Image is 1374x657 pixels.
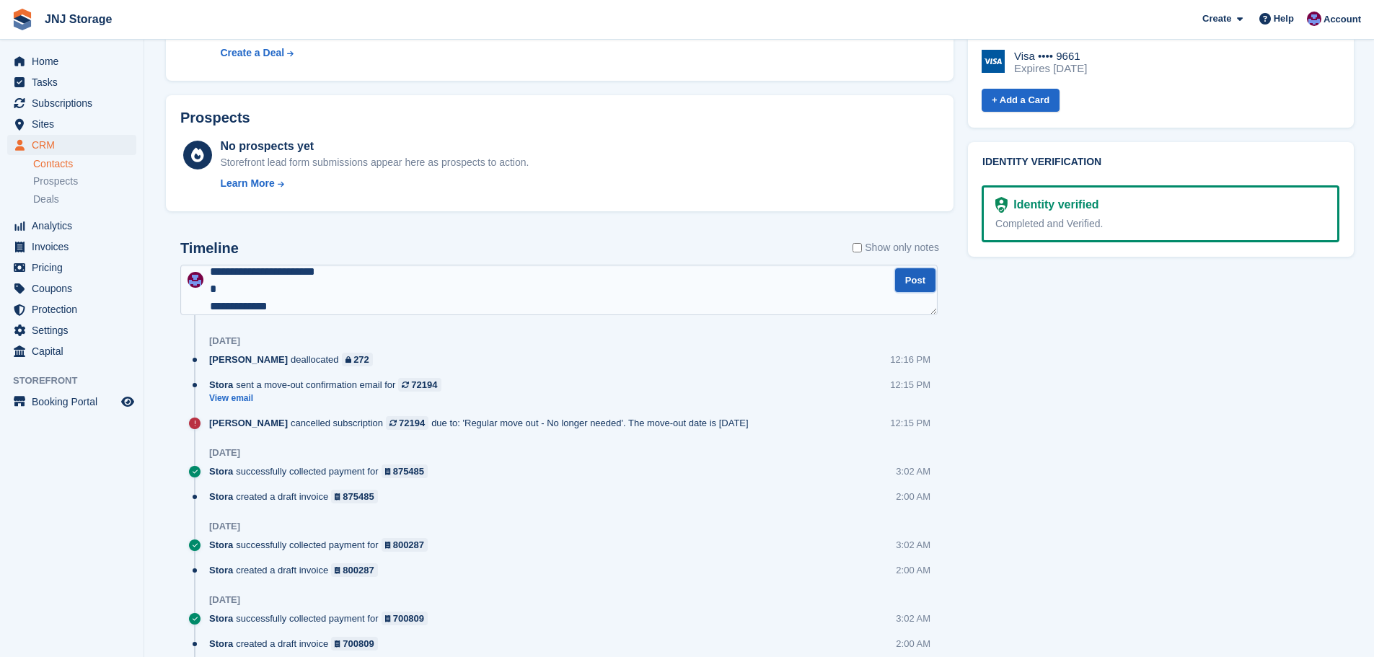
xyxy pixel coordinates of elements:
[32,320,118,340] span: Settings
[393,464,424,478] div: 875485
[209,538,233,552] span: Stora
[209,490,233,503] span: Stora
[7,135,136,155] a: menu
[353,353,369,366] div: 272
[331,637,378,651] a: 700809
[119,393,136,410] a: Preview store
[7,257,136,278] a: menu
[209,378,449,392] div: sent a move-out confirmation email for
[343,637,374,651] div: 700809
[180,110,250,126] h2: Prospects
[209,353,288,366] span: [PERSON_NAME]
[220,138,529,155] div: No prospects yet
[209,416,288,430] span: [PERSON_NAME]
[398,378,441,392] a: 72194
[33,192,136,207] a: Deals
[890,378,930,392] div: 12:15 PM
[7,114,136,134] a: menu
[7,51,136,71] a: menu
[7,237,136,257] a: menu
[32,392,118,412] span: Booking Portal
[32,93,118,113] span: Subscriptions
[1014,50,1087,63] div: Visa •••• 9661
[209,353,380,366] div: deallocated
[220,155,529,170] div: Storefront lead form submissions appear here as prospects to action.
[1324,12,1361,27] span: Account
[7,299,136,319] a: menu
[12,9,33,30] img: stora-icon-8386f47178a22dfd0bd8f6a31ec36ba5ce8667c1dd55bd0f319d3a0aa187defe.svg
[32,237,118,257] span: Invoices
[209,447,240,459] div: [DATE]
[33,157,136,171] a: Contacts
[895,268,935,292] button: Post
[32,257,118,278] span: Pricing
[7,278,136,299] a: menu
[1307,12,1321,26] img: Jonathan Scrase
[890,353,930,366] div: 12:16 PM
[393,538,424,552] div: 800287
[896,464,930,478] div: 3:02 AM
[209,378,233,392] span: Stora
[982,50,1005,73] img: Visa Logo
[995,216,1326,232] div: Completed and Verified.
[209,464,435,478] div: successfully collected payment for
[382,538,428,552] a: 800287
[209,637,385,651] div: created a draft invoice
[853,240,862,255] input: Show only notes
[32,278,118,299] span: Coupons
[386,416,428,430] a: 72194
[995,197,1008,213] img: Identity Verification Ready
[393,612,424,625] div: 700809
[32,51,118,71] span: Home
[209,594,240,606] div: [DATE]
[32,299,118,319] span: Protection
[209,392,449,405] a: View email
[382,464,428,478] a: 875485
[7,341,136,361] a: menu
[411,378,437,392] div: 72194
[220,45,522,61] a: Create a Deal
[32,72,118,92] span: Tasks
[33,175,78,188] span: Prospects
[382,612,428,625] a: 700809
[209,335,240,347] div: [DATE]
[209,538,435,552] div: successfully collected payment for
[180,240,239,257] h2: Timeline
[33,174,136,189] a: Prospects
[982,89,1060,113] a: + Add a Card
[209,464,233,478] span: Stora
[399,416,425,430] div: 72194
[39,7,118,31] a: JNJ Storage
[853,240,939,255] label: Show only notes
[7,320,136,340] a: menu
[896,637,930,651] div: 2:00 AM
[220,176,529,191] a: Learn More
[32,114,118,134] span: Sites
[1014,62,1087,75] div: Expires [DATE]
[209,637,233,651] span: Stora
[343,490,374,503] div: 875485
[7,72,136,92] a: menu
[32,341,118,361] span: Capital
[7,93,136,113] a: menu
[896,563,930,577] div: 2:00 AM
[209,563,233,577] span: Stora
[209,612,435,625] div: successfully collected payment for
[1274,12,1294,26] span: Help
[13,374,144,388] span: Storefront
[342,353,373,366] a: 272
[896,612,930,625] div: 3:02 AM
[890,416,930,430] div: 12:15 PM
[188,272,203,288] img: Jonathan Scrase
[32,135,118,155] span: CRM
[220,176,274,191] div: Learn More
[209,521,240,532] div: [DATE]
[331,563,378,577] a: 800287
[343,563,374,577] div: 800287
[1202,12,1231,26] span: Create
[1008,196,1098,213] div: Identity verified
[32,216,118,236] span: Analytics
[7,216,136,236] a: menu
[209,563,385,577] div: created a draft invoice
[982,156,1339,168] h2: Identity verification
